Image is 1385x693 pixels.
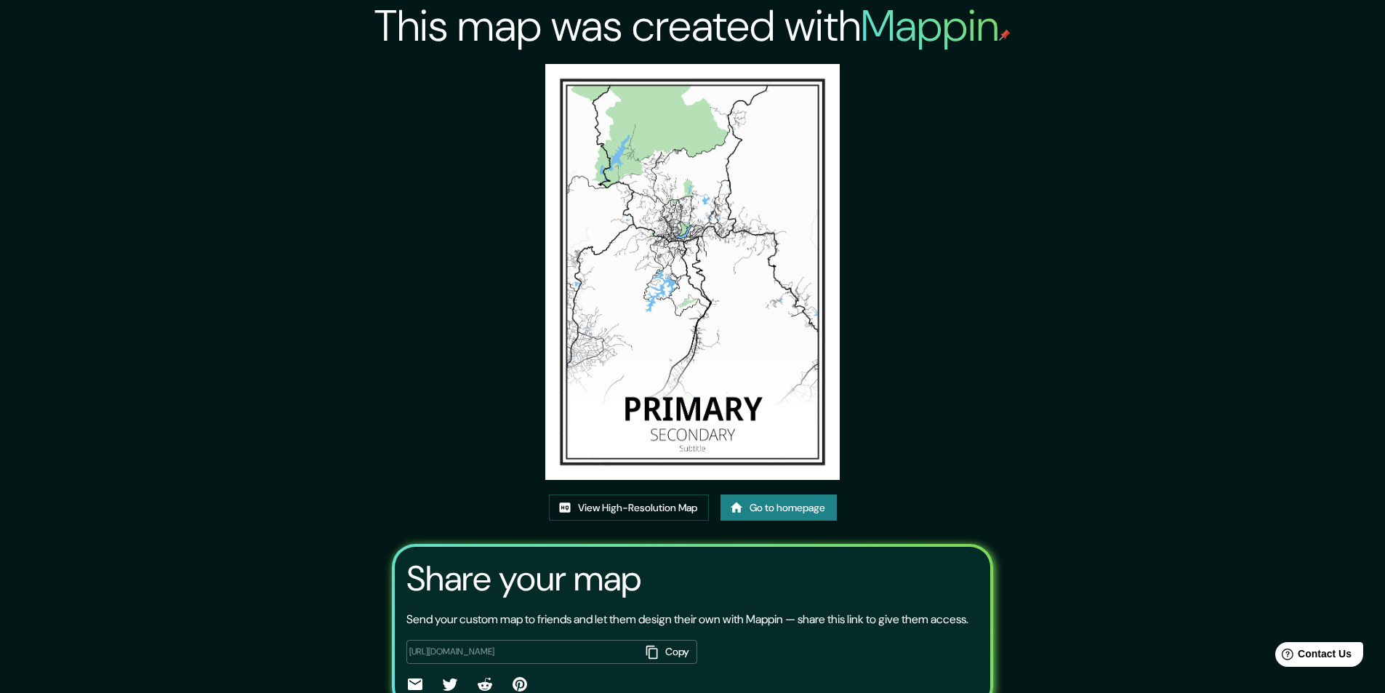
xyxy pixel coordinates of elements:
[641,640,697,664] button: Copy
[999,29,1011,41] img: mappin-pin
[406,558,641,599] h3: Share your map
[406,611,968,628] p: Send your custom map to friends and let them design their own with Mappin — share this link to gi...
[549,494,709,521] a: View High-Resolution Map
[1256,636,1369,677] iframe: Help widget launcher
[545,64,839,480] img: created-map
[720,494,837,521] a: Go to homepage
